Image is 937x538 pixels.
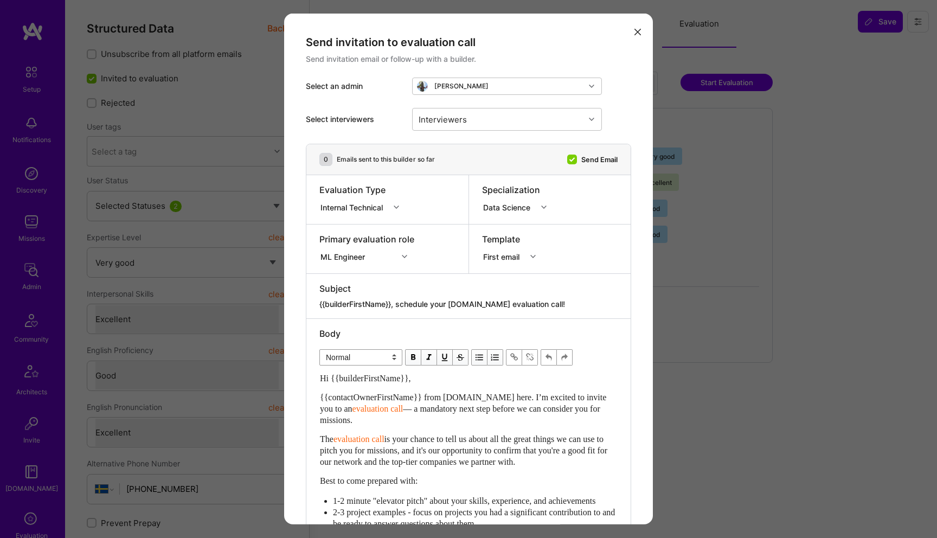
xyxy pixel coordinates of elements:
[306,54,631,65] div: Send invitation email or follow-up with a builder.
[333,434,384,444] a: evaluation call
[416,111,470,127] div: Interviewers
[284,14,653,524] div: modal
[482,233,543,245] div: Template
[320,434,609,466] span: is your chance to tell us about all the great things we can use to pitch you for missions, and it...
[319,349,402,366] span: Normal
[471,349,487,366] button: UL
[319,299,618,310] textarea: {{builderFirstName}}, schedule your [DOMAIN_NAME] evaluation call!
[352,404,403,413] a: evaluation call
[319,328,618,340] div: Body
[319,153,332,166] div: 0
[333,496,595,505] span: 1-2 minute "elevator pitch" about your skills, experience, and achievements
[483,251,524,262] div: First email
[434,82,489,91] div: [PERSON_NAME]
[320,201,387,213] div: Internal Technical
[541,349,557,366] button: Undo
[333,508,617,528] span: 2-3 project examples - focus on projects you had a significant contribution to and be ready to an...
[589,84,594,89] i: icon Chevron
[320,476,418,485] span: Best to come prepared with:
[320,251,369,262] div: ML Engineer
[320,434,333,444] span: The
[405,349,421,366] button: Bold
[506,349,522,366] button: Link
[522,349,538,366] button: Remove Link
[541,204,547,210] i: icon Chevron
[306,35,631,49] div: Send invitation to evaluation call
[306,81,403,92] div: Select an admin
[589,117,594,122] i: icon Chevron
[319,349,402,366] select: Block type
[581,153,618,165] span: Send Email
[482,184,554,196] div: Specialization
[453,349,468,366] button: Strikethrough
[421,349,437,366] button: Italic
[394,204,399,210] i: icon Chevron
[319,233,414,245] div: Primary evaluation role
[417,81,428,92] img: User Avatar
[634,29,641,35] i: icon Close
[320,404,602,425] span: — a mandatory next step before we can consider you for missions.
[437,349,453,366] button: Underline
[530,254,536,259] i: icon Chevron
[557,349,573,366] button: Redo
[320,393,608,413] span: {{contactOwnerFirstName}} from [DOMAIN_NAME] here. I’m excited to invite you to an
[483,201,535,213] div: Data Science
[306,114,403,125] div: Select interviewers
[337,155,435,164] div: Emails sent to this builder so far
[487,349,503,366] button: OL
[320,374,411,383] span: Hi {{builderFirstName}},
[319,283,618,294] div: Subject
[319,184,406,196] div: Evaluation Type
[402,254,407,259] i: icon Chevron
